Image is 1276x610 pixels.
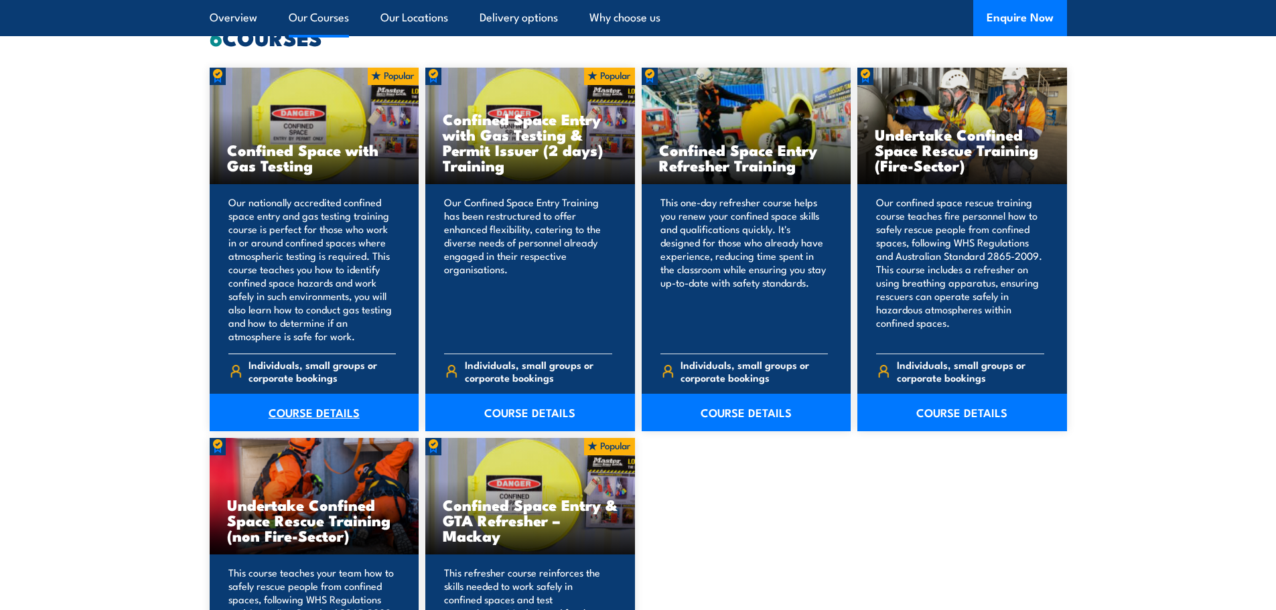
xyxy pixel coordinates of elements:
[227,497,402,543] h3: Undertake Confined Space Rescue Training (non Fire-Sector)
[897,358,1044,384] span: Individuals, small groups or corporate bookings
[228,196,397,343] p: Our nationally accredited confined space entry and gas testing training course is perfect for tho...
[659,142,834,173] h3: Confined Space Entry Refresher Training
[444,196,612,343] p: Our Confined Space Entry Training has been restructured to offer enhanced flexibility, catering t...
[876,196,1044,343] p: Our confined space rescue training course teaches fire personnel how to safely rescue people from...
[210,27,1067,46] h2: COURSES
[249,358,396,384] span: Individuals, small groups or corporate bookings
[443,111,618,173] h3: Confined Space Entry with Gas Testing & Permit Issuer (2 days) Training
[660,196,829,343] p: This one-day refresher course helps you renew your confined space skills and qualifications quick...
[443,497,618,543] h3: Confined Space Entry & GTA Refresher – Mackay
[681,358,828,384] span: Individuals, small groups or corporate bookings
[642,394,851,431] a: COURSE DETAILS
[227,142,402,173] h3: Confined Space with Gas Testing
[425,394,635,431] a: COURSE DETAILS
[210,20,222,54] strong: 6
[465,358,612,384] span: Individuals, small groups or corporate bookings
[857,394,1067,431] a: COURSE DETAILS
[875,127,1050,173] h3: Undertake Confined Space Rescue Training (Fire-Sector)
[210,394,419,431] a: COURSE DETAILS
